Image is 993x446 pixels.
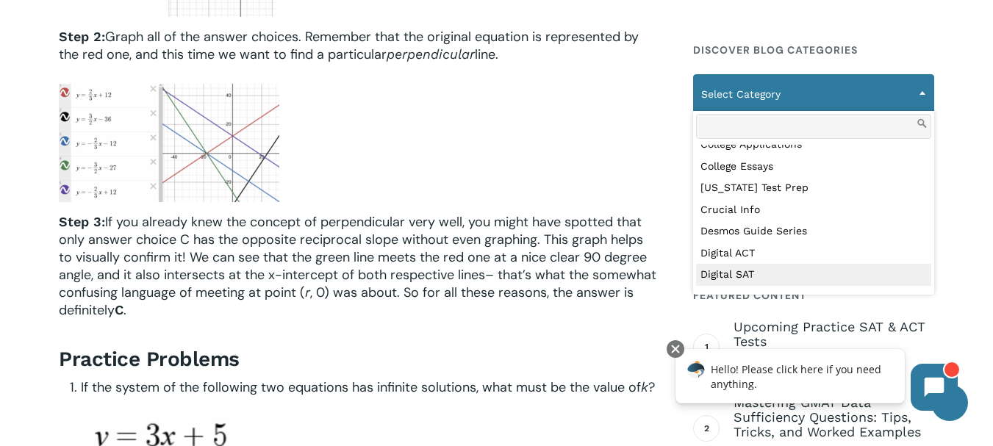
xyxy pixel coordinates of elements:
span: Select Category [694,79,933,109]
b: Step 2: [59,29,105,44]
span: k [641,379,648,395]
span: , 0) was about. So for all these reasons, the answer is definitely [59,284,634,319]
h4: Featured Content [693,282,934,309]
a: Upcoming Practice SAT & ACT Tests [DATE] [734,320,934,371]
li: College Applications [696,134,931,156]
img: slope questions 14 [59,83,279,202]
li: Do I Need a Tutor? Series [696,286,931,308]
strong: Step 3: [59,214,105,229]
li: Crucial Info [696,199,931,221]
span: Graph all of the answer choices. Remember that the original equation is represented by the red on... [59,28,639,63]
span: . [123,301,126,319]
b: Practice Problems [59,347,240,371]
li: Digital SAT [696,264,931,286]
li: Digital ACT [696,242,931,265]
b: C [115,302,123,317]
li: Desmos Guide Series [696,220,931,242]
h4: Discover Blog Categories [693,37,934,63]
span: If you already knew the concept of perpendicular very well, you might have spotted that only answ... [59,213,656,301]
span: perpendicular [387,46,475,62]
iframe: Chatbot [660,337,972,425]
span: Select Category [693,74,934,114]
span: If the system of the following two equations has infinite solutions, what must be the value of [81,378,641,396]
li: College Essays [696,156,931,178]
span: Upcoming Practice SAT & ACT Tests [734,320,934,349]
span: r [305,284,310,300]
li: [US_STATE] Test Prep [696,177,931,199]
span: line. [475,46,498,63]
span: ? [648,378,655,396]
